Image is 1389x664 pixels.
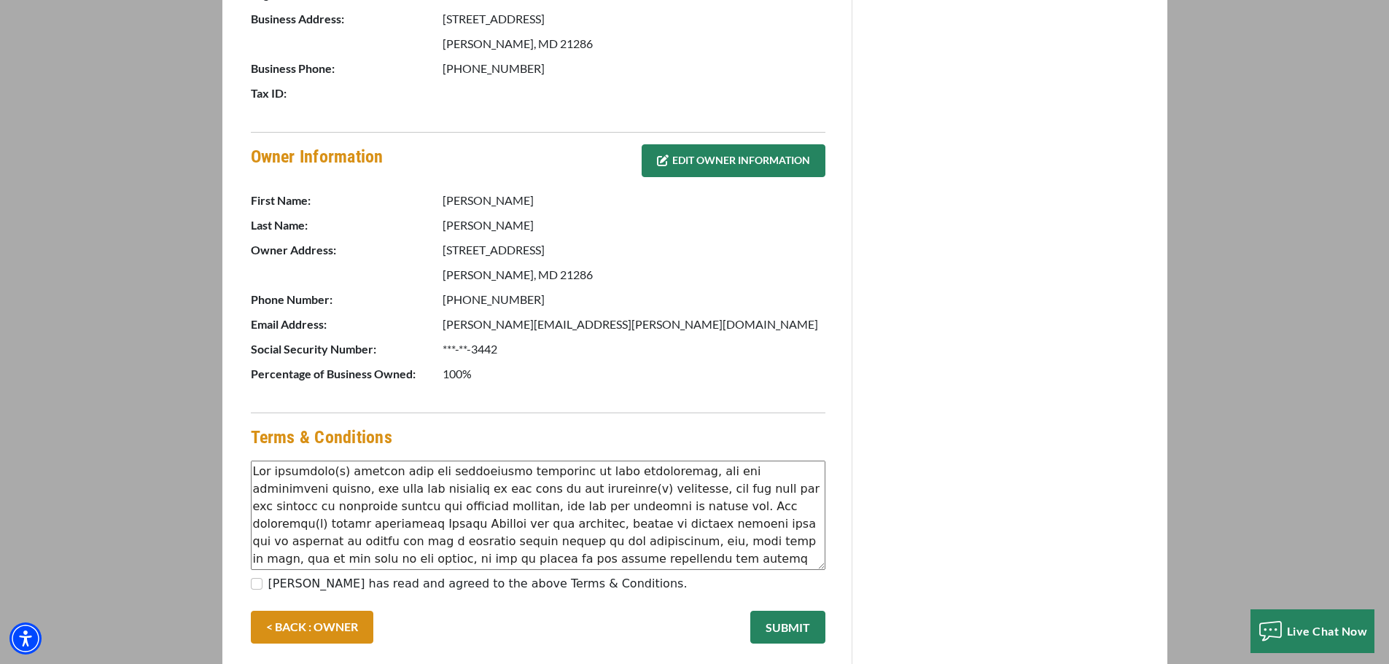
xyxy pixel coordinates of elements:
[251,340,440,358] p: Social Security Number:
[251,425,392,450] h4: Terms & Conditions
[443,316,825,333] p: [PERSON_NAME][EMAIL_ADDRESS][PERSON_NAME][DOMAIN_NAME]
[268,575,688,593] label: [PERSON_NAME] has read and agreed to the above Terms & Conditions.
[443,192,825,209] p: [PERSON_NAME]
[251,144,384,181] h4: Owner Information
[1250,609,1375,653] button: Live Chat Now
[443,241,825,259] p: [STREET_ADDRESS]
[1287,624,1368,638] span: Live Chat Now
[251,192,440,209] p: First Name:
[443,10,825,28] p: [STREET_ADDRESS]
[443,216,825,234] p: [PERSON_NAME]
[251,365,440,383] p: Percentage of Business Owned:
[251,291,440,308] p: Phone Number:
[443,365,825,383] p: 100%
[251,216,440,234] p: Last Name:
[251,316,440,333] p: Email Address:
[443,266,825,284] p: [PERSON_NAME], MD 21286
[251,85,440,102] p: Tax ID:
[9,622,42,655] div: Accessibility Menu
[443,60,825,77] p: [PHONE_NUMBER]
[750,611,825,644] button: SUBMIT
[251,241,440,259] p: Owner Address:
[642,144,825,177] a: EDIT OWNER INFORMATION
[251,60,440,77] p: Business Phone:
[443,35,825,52] p: [PERSON_NAME], MD 21286
[443,291,825,308] p: [PHONE_NUMBER]
[251,461,825,570] textarea: Lor ipsumdolo(s) ametcon adip eli seddoeiusmo temporinc ut labo etdoloremag, ali eni adminimveni ...
[251,611,373,644] a: < BACK : OWNER
[251,10,440,28] p: Business Address:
